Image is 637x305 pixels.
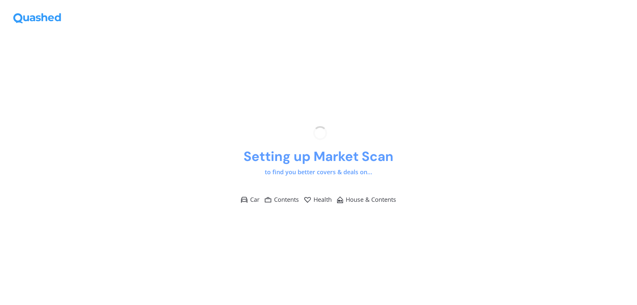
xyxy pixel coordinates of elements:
[337,196,343,203] img: House & Contents
[346,195,396,204] span: House & Contents
[250,195,259,204] span: Car
[265,197,271,202] img: Contents
[314,195,332,204] span: Health
[304,197,311,203] img: Health
[244,148,393,165] h1: Setting up Market Scan
[241,197,248,203] img: Car
[274,195,299,204] span: Contents
[265,168,372,177] p: to find you better covers & deals on...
